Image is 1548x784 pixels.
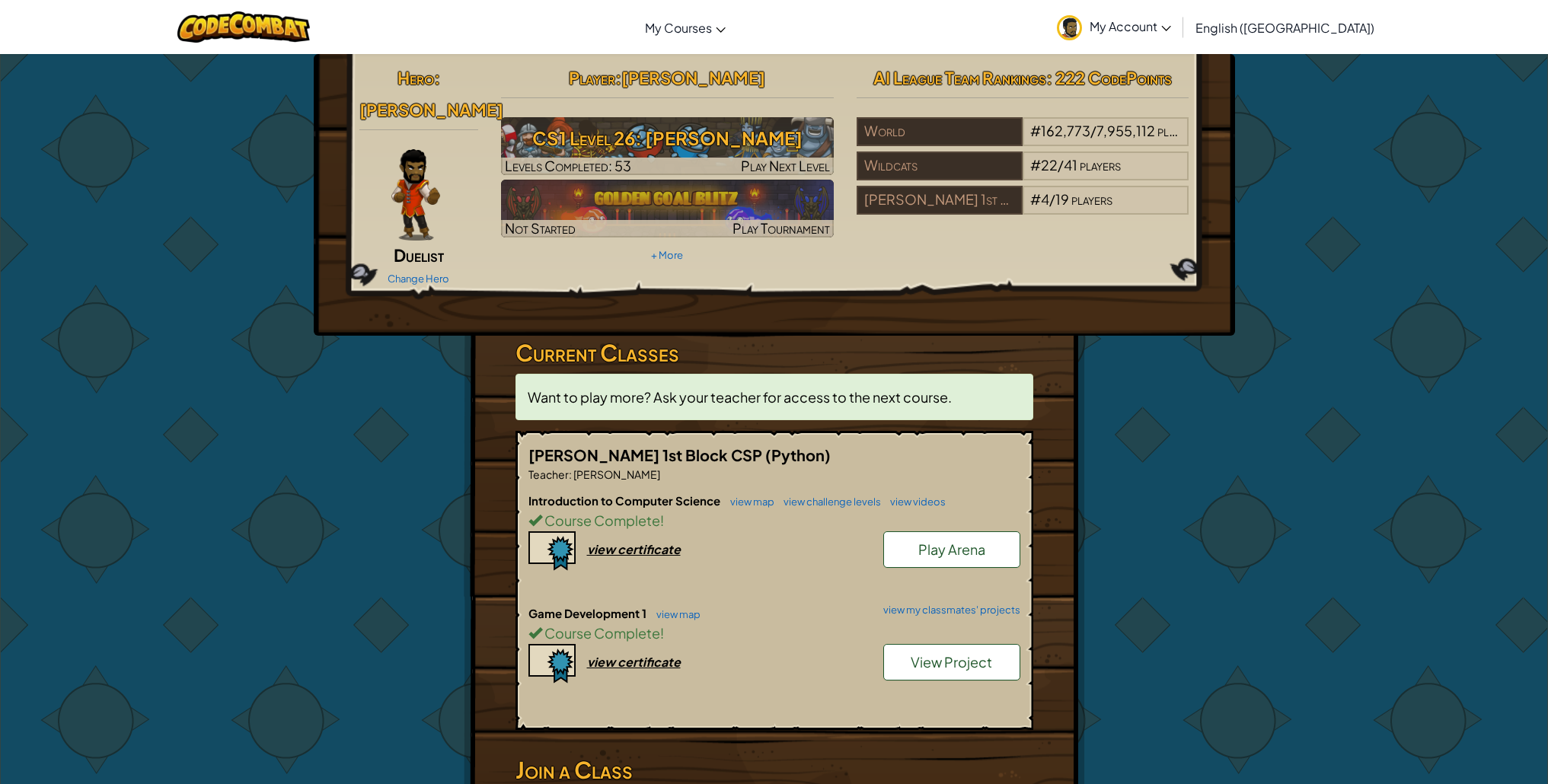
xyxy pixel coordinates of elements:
[528,445,765,464] span: [PERSON_NAME] 1st Block CSP
[528,654,681,670] a: view certificate
[1049,3,1179,51] a: My Account
[1041,190,1049,208] span: 4
[542,512,660,529] span: Course Complete
[501,180,834,237] a: Not StartedPlay Tournament
[1090,122,1096,139] span: /
[857,117,1023,146] div: World
[542,624,660,642] span: Course Complete
[621,67,765,88] span: [PERSON_NAME]
[528,606,649,620] span: Game Development 1
[528,467,569,481] span: Teacher
[645,20,712,36] span: My Courses
[1064,156,1077,174] span: 41
[501,121,834,155] h3: CS1 Level 26: [PERSON_NAME]
[501,180,834,237] img: Golden Goal
[857,186,1023,215] div: [PERSON_NAME] 1st Block CSP
[857,132,1189,149] a: World#162,773/7,955,112players
[569,67,615,88] span: Player
[1055,190,1069,208] span: 19
[1195,20,1374,36] span: English ([GEOGRAPHIC_DATA])
[615,67,621,88] span: :
[1046,67,1172,88] span: : 222 CodePoints
[660,624,664,642] span: !
[1080,156,1121,174] span: players
[857,151,1023,180] div: Wildcats
[651,249,683,261] a: + More
[1157,122,1199,139] span: players
[528,493,723,508] span: Introduction to Computer Science
[359,99,503,120] span: [PERSON_NAME]
[587,654,681,670] div: view certificate
[528,644,576,684] img: certificate-icon.png
[918,540,985,558] span: Play Arena
[587,541,681,557] div: view certificate
[528,531,576,571] img: certificate-icon.png
[765,445,831,464] span: (Python)
[572,467,660,481] span: [PERSON_NAME]
[1058,156,1064,174] span: /
[394,244,444,266] span: Duelist
[1049,190,1055,208] span: /
[637,7,733,48] a: My Courses
[857,200,1189,218] a: [PERSON_NAME] 1st Block CSP#4/19players
[660,512,664,529] span: !
[649,608,701,620] a: view map
[505,219,576,237] span: Not Started
[1090,18,1171,34] span: My Account
[1096,122,1155,139] span: 7,955,112
[1030,190,1041,208] span: #
[1041,156,1058,174] span: 22
[776,496,881,508] a: view challenge levels
[741,157,830,174] span: Play Next Level
[569,467,572,481] span: :
[1188,7,1382,48] a: English ([GEOGRAPHIC_DATA])
[1041,122,1090,139] span: 162,773
[434,67,440,88] span: :
[1030,122,1041,139] span: #
[505,157,631,174] span: Levels Completed: 53
[501,117,834,175] a: Play Next Level
[876,605,1020,615] a: view my classmates' projects
[1030,156,1041,174] span: #
[528,541,681,557] a: view certificate
[911,653,992,671] span: View Project
[733,219,830,237] span: Play Tournament
[501,117,834,175] img: CS1 Level 26: Wakka Maul
[397,67,434,88] span: Hero
[1071,190,1112,208] span: players
[723,496,774,508] a: view map
[388,272,449,285] a: Change Hero
[883,496,946,508] a: view videos
[873,67,1046,88] span: AI League Team Rankings
[1057,15,1082,40] img: avatar
[177,11,311,43] img: CodeCombat logo
[528,388,952,406] span: Want to play more? Ask your teacher for access to the next course.
[515,336,1033,370] h3: Current Classes
[857,166,1189,183] a: Wildcats#22/41players
[391,149,440,241] img: duelist-pose.png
